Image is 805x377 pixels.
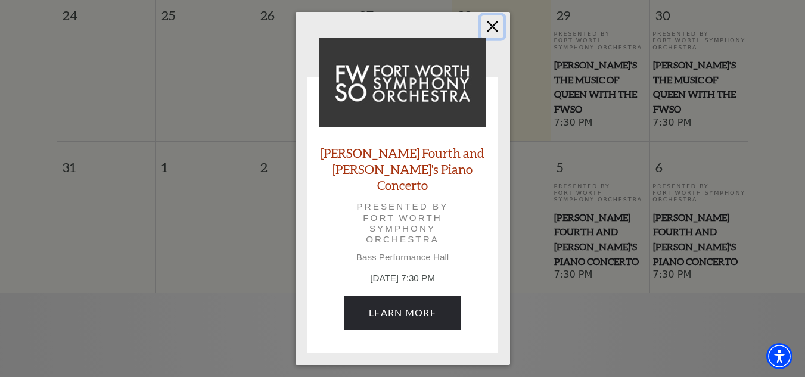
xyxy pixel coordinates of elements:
button: Close [481,15,503,38]
p: Bass Performance Hall [319,252,486,263]
p: Presented by Fort Worth Symphony Orchestra [336,201,470,245]
a: September 5, 7:30 PM Learn More [344,296,461,329]
a: [PERSON_NAME] Fourth and [PERSON_NAME]'s Piano Concerto [319,145,486,194]
div: Accessibility Menu [766,343,792,369]
p: [DATE] 7:30 PM [319,272,486,285]
img: Brahms Fourth and Grieg's Piano Concerto [319,38,486,127]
